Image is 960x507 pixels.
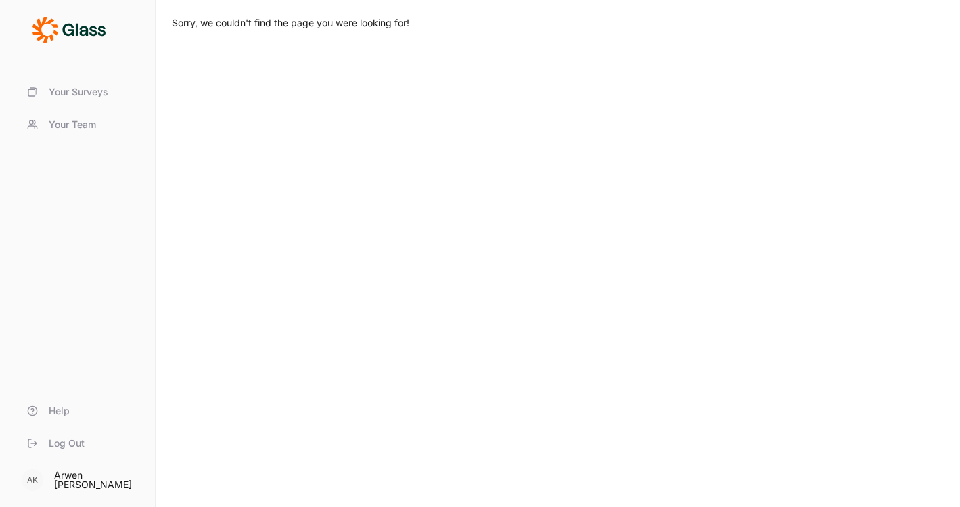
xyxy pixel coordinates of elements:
[54,470,139,489] div: Arwen [PERSON_NAME]
[49,118,96,131] span: Your Team
[172,16,944,30] p: Sorry, we couldn't find the page you were looking for!
[49,437,85,450] span: Log Out
[49,404,70,418] span: Help
[22,469,43,491] div: AK
[49,85,108,99] span: Your Surveys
